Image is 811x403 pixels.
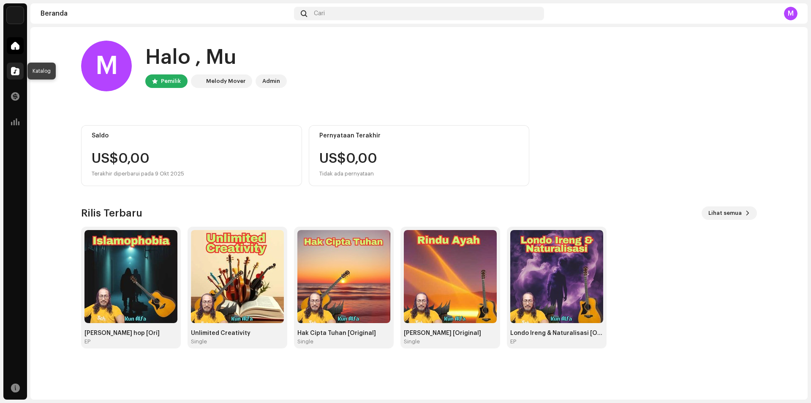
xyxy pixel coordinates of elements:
div: Londo Ireng & Naturalisasi [Original] [510,330,603,337]
div: Pemilik [161,76,181,86]
div: [PERSON_NAME] [Original] [404,330,497,337]
div: [PERSON_NAME] hop [Ori] [84,330,177,337]
div: Hak Cipta Tuhan [Original] [297,330,390,337]
div: Saldo [92,132,291,139]
img: a182cab1-7bb9-472b-9ee2-d6c084412df4 [84,230,177,323]
div: Beranda [41,10,291,17]
div: Unlimited Creativity [191,330,284,337]
img: 34f81ff7-2202-4073-8c5d-62963ce809f3 [7,7,24,24]
img: 34f81ff7-2202-4073-8c5d-62963ce809f3 [193,76,203,86]
span: Lihat semua [708,205,742,222]
img: 3877f59a-0b85-4eda-b4a0-27384392ad91 [191,230,284,323]
div: Terakhir diperbarui pada 9 Okt 2025 [92,169,291,179]
div: Single [297,338,313,345]
div: Single [404,338,420,345]
div: Halo , Mu [145,44,287,71]
img: 243be06d-bc18-425e-b976-d85ce63e4d71 [404,230,497,323]
re-o-card-value: Saldo [81,125,302,186]
button: Lihat semua [702,206,757,220]
div: Melody Mover [206,76,245,86]
div: EP [510,338,516,345]
div: Pernyataan Terakhir [319,132,519,139]
div: Tidak ada pernyataan [319,169,374,179]
img: d0b6d01d-f046-4c7f-8f9f-7c08d1ef187e [510,230,603,323]
div: M [81,41,132,91]
div: Admin [262,76,280,86]
h3: Rilis Terbaru [81,206,142,220]
img: f53b77a7-086d-4b54-95e7-b0bcfcf2d566 [297,230,390,323]
div: Single [191,338,207,345]
div: EP [84,338,90,345]
span: Cari [314,10,325,17]
re-o-card-value: Pernyataan Terakhir [309,125,530,186]
div: M [784,7,797,20]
